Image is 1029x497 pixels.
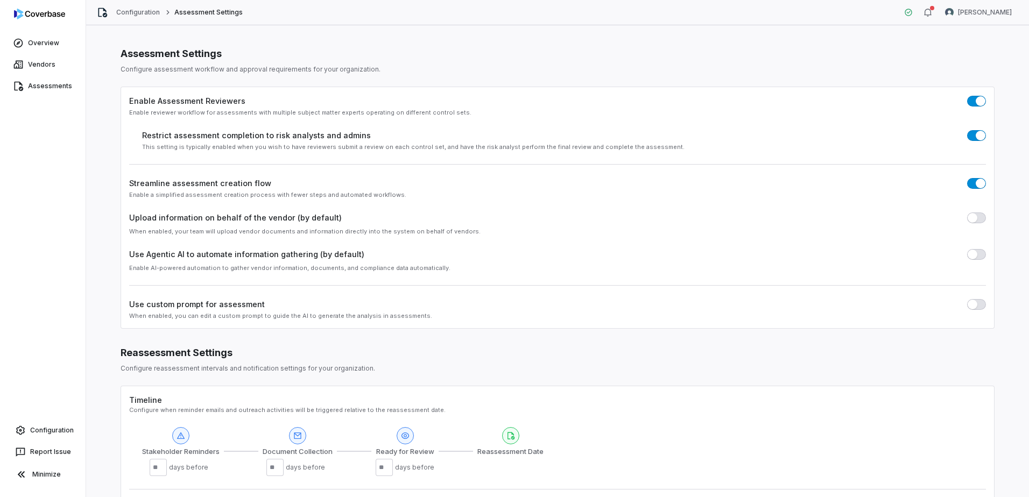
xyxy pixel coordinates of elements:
[121,65,995,74] p: Configure assessment workflow and approval requirements for your organization.
[4,464,81,485] button: Minimize
[129,299,265,310] label: Use custom prompt for assessment
[958,8,1012,17] span: [PERSON_NAME]
[28,82,72,90] span: Assessments
[286,463,329,472] span: days before
[30,448,71,456] span: Report Issue
[32,470,61,479] span: Minimize
[2,76,83,96] a: Assessments
[395,463,434,472] div: days before
[129,395,162,404] label: Timeline
[129,191,986,199] div: Enable a simplified assessment creation process with fewer steps and automated workflows.
[116,8,160,17] a: Configuration
[129,228,986,236] div: When enabled, your team will upload vendor documents and information directly into the system on ...
[129,212,342,223] label: Upload information on behalf of the vendor (by default)
[263,446,333,457] span: Document Collection
[129,248,364,260] label: Use Agentic AI to automate information gathering (by default)
[129,109,986,117] div: Enable reviewer workflow for assessments with multiple subject matter experts operating on differ...
[174,8,243,17] span: Assessment Settings
[945,8,954,17] img: Curtis Nohl avatar
[129,312,986,320] div: When enabled, you can edit a custom prompt to guide the AI to generate the analysis in assessments.
[2,55,83,74] a: Vendors
[121,364,995,373] p: Configure reassessment intervals and notification settings for your organization.
[939,4,1018,20] button: Curtis Nohl avatar[PERSON_NAME]
[14,9,65,19] img: logo-D7KZi-bG.svg
[2,33,83,53] a: Overview
[142,143,986,151] div: This setting is typically enabled when you wish to have reviewers submit a review on each control...
[121,47,995,61] h1: Assessment Settings
[142,130,371,141] label: Restrict assessment completion to risk analysts and admins
[121,346,995,360] div: Reassessment Settings
[28,60,55,69] span: Vendors
[376,446,434,457] span: Ready for Review
[28,39,59,47] span: Overview
[4,442,81,461] button: Report Issue
[129,95,245,106] label: Enable Assessment Reviewers
[129,177,271,189] label: Streamline assessment creation flow
[129,406,986,414] div: Configure when reminder emails and outreach activities will be triggered relative to the reassess...
[30,426,74,435] span: Configuration
[142,446,220,457] span: Stakeholder Reminders
[4,421,81,440] a: Configuration
[169,463,212,472] span: days before
[477,446,544,457] span: Reassessment Date
[129,264,986,272] div: Enable AI-powered automation to gather vendor information, documents, and compliance data automat...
